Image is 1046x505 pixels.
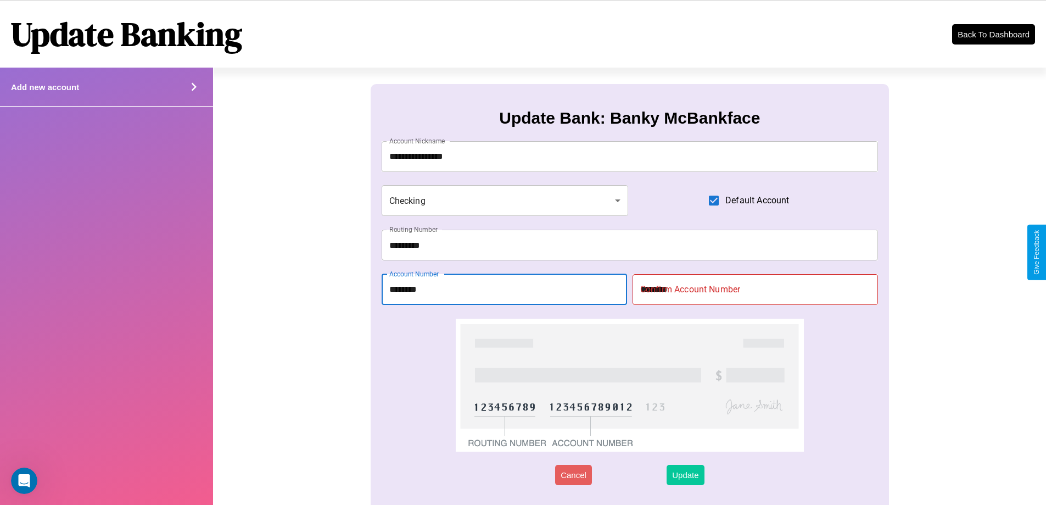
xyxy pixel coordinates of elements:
[456,319,803,452] img: check
[1033,230,1041,275] div: Give Feedback
[555,465,592,485] button: Cancel
[11,468,37,494] iframe: Intercom live chat
[382,185,629,216] div: Checking
[389,269,439,279] label: Account Number
[667,465,704,485] button: Update
[725,194,789,207] span: Default Account
[11,82,79,92] h4: Add new account
[389,225,438,234] label: Routing Number
[389,136,445,146] label: Account Nickname
[11,12,242,57] h1: Update Banking
[952,24,1035,45] button: Back To Dashboard
[499,109,760,127] h3: Update Bank: Banky McBankface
